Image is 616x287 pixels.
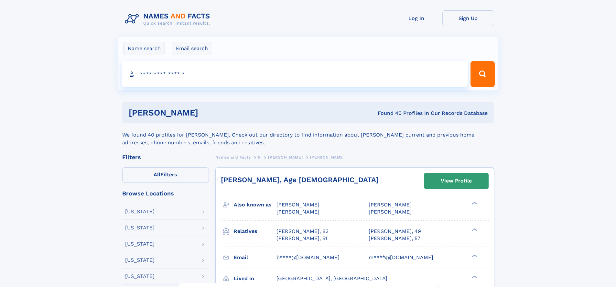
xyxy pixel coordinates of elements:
[122,10,215,28] img: Logo Names and Facts
[470,227,478,232] div: ❯
[288,110,488,117] div: Found 40 Profiles In Our Records Database
[369,235,420,242] a: [PERSON_NAME], 57
[441,173,472,188] div: View Profile
[154,171,160,178] span: All
[310,155,345,160] span: [PERSON_NAME]
[276,202,319,208] span: [PERSON_NAME]
[122,167,209,183] label: Filters
[122,154,209,160] div: Filters
[268,153,303,161] a: [PERSON_NAME]
[122,191,209,196] div: Browse Locations
[125,225,155,230] div: [US_STATE]
[125,258,155,263] div: [US_STATE]
[276,275,387,281] span: [GEOGRAPHIC_DATA], [GEOGRAPHIC_DATA]
[258,153,261,161] a: R
[125,274,155,279] div: [US_STATE]
[470,61,494,87] button: Search Button
[124,42,165,55] label: Name search
[215,153,251,161] a: Names and Facts
[129,109,288,117] h1: [PERSON_NAME]
[125,209,155,214] div: [US_STATE]
[122,123,494,147] div: We found 40 profiles for [PERSON_NAME]. Check out our directory to find information about [PERSON...
[391,10,442,26] a: Log In
[234,273,276,284] h3: Lived in
[369,202,412,208] span: [PERSON_NAME]
[369,209,412,215] span: [PERSON_NAME]
[122,61,468,87] input: search input
[276,228,329,235] a: [PERSON_NAME], 83
[470,201,478,205] div: ❯
[470,254,478,258] div: ❯
[125,241,155,247] div: [US_STATE]
[424,173,488,189] a: View Profile
[234,226,276,237] h3: Relatives
[221,176,379,184] a: [PERSON_NAME], Age [DEMOGRAPHIC_DATA]
[172,42,212,55] label: Email search
[234,199,276,210] h3: Also known as
[258,155,261,160] span: R
[276,209,319,215] span: [PERSON_NAME]
[268,155,303,160] span: [PERSON_NAME]
[369,228,421,235] a: [PERSON_NAME], 49
[234,252,276,263] h3: Email
[442,10,494,26] a: Sign Up
[276,235,327,242] a: [PERSON_NAME], 51
[470,275,478,279] div: ❯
